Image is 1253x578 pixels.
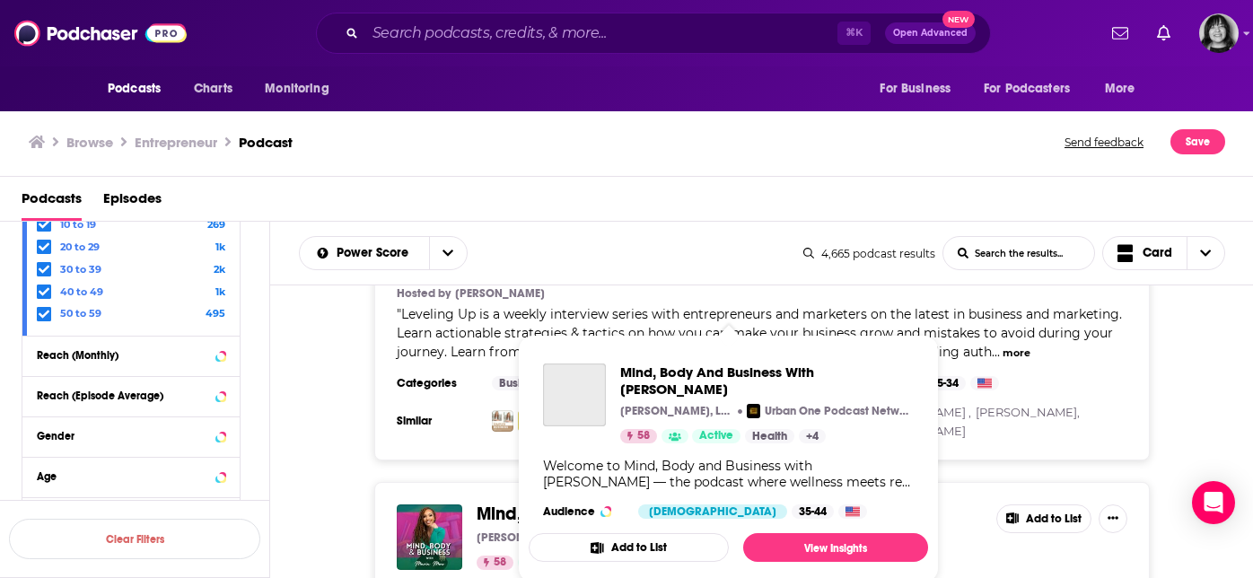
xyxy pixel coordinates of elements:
h4: Hosted by [397,286,451,301]
span: More [1105,76,1135,101]
span: 20 to 29 [60,241,100,253]
span: Leveling Up is a weekly interview series with entrepreneurs and marketers on the latest in busine... [397,306,1122,360]
span: ⌘ K [837,22,871,45]
div: Search podcasts, credits, & more... [316,13,991,54]
span: 495 [206,307,225,320]
a: +4 [799,429,826,443]
a: Mind, Body And Business With Maria More [620,363,914,398]
button: Clear Filters [9,519,260,559]
img: Podchaser - Follow, Share and Rate Podcasts [14,16,187,50]
p: [PERSON_NAME], LLC [620,404,733,418]
button: Reach (Monthly) [37,344,225,366]
div: Reach (Episode Average) [37,390,210,402]
span: 269 [207,218,225,231]
a: Health [745,429,794,443]
span: Mind, Body And Business With [PERSON_NAME] [620,363,914,398]
span: 1k [215,241,225,253]
span: Mind, Body And Business With [PERSON_NAME] [477,503,857,525]
span: For Podcasters [984,76,1070,101]
span: Logged in as parkdalepublicity1 [1199,13,1239,53]
span: Charts [194,76,232,101]
span: Active [699,427,733,445]
p: [PERSON_NAME], LLC [477,530,591,545]
span: 2k [214,263,225,276]
button: Age [37,465,225,487]
button: Send feedback [1059,129,1149,154]
span: ... [992,344,1000,360]
p: Urban One Podcast Network [765,404,914,418]
span: New [942,11,975,28]
button: open menu [429,237,467,269]
button: Open AdvancedNew [885,22,976,44]
h3: Categories [397,376,478,390]
a: View Insights [743,533,928,562]
span: 50 to 59 [60,307,101,320]
a: Active [692,429,740,443]
button: Add to List [529,533,729,562]
div: 35-44 [792,504,834,519]
a: Browse [66,134,113,151]
a: Episodes [103,184,162,221]
img: Mind, Body And Business With Maria More [397,504,462,570]
span: Monitoring [265,76,329,101]
button: open menu [972,72,1096,106]
button: open menu [867,72,973,106]
a: Urban One Podcast NetworkUrban One Podcast Network [747,404,914,418]
span: " [397,306,1122,360]
h2: Choose List sort [299,236,468,270]
span: Open Advanced [893,29,968,38]
div: [DEMOGRAPHIC_DATA] [638,504,787,519]
button: Save [1170,129,1225,154]
span: Power Score [337,247,415,259]
button: more [1003,346,1030,361]
h1: Entrepreneur [135,134,217,151]
a: 58 [620,429,657,443]
button: Show profile menu [1199,13,1239,53]
button: open menu [1092,72,1158,106]
img: Urban One Podcast Network [747,404,761,418]
a: Podcasts [22,184,82,221]
a: [PERSON_NAME] [455,286,545,301]
button: Show More Button [1099,504,1127,533]
a: Show notifications dropdown [1150,18,1178,48]
button: open menu [252,72,352,106]
a: Mind, Body And Business With Maria More [543,363,606,426]
input: Search podcasts, credits, & more... [365,19,837,48]
div: 25-34 [924,376,966,390]
span: Card [1143,247,1172,259]
button: open menu [95,72,184,106]
h3: Similar [397,414,478,428]
button: Add to List [996,504,1091,533]
button: open menu [300,247,429,259]
span: 58 [494,554,506,572]
h3: Audience [543,504,624,519]
img: The Simpler Business Podcast with Marissa Roberts [492,410,513,432]
div: Welcome to Mind, Body and Business with [PERSON_NAME] — the podcast where wellness meets real lif... [543,458,914,490]
span: 10 to 19 [60,218,96,231]
button: Gender [37,425,225,447]
a: [PERSON_NAME], [976,405,1080,419]
a: 58 [477,556,513,570]
div: 4,665 podcast results [803,247,935,260]
span: 58 [637,427,650,445]
a: Show notifications dropdown [1105,18,1135,48]
button: Choose View [1102,236,1226,270]
a: Business [492,376,552,390]
h3: Podcast [239,134,293,151]
img: User Profile [1199,13,1239,53]
span: 40 to 49 [60,285,103,298]
span: 30 to 39 [60,263,101,276]
span: Podcasts [108,76,161,101]
span: For Business [880,76,951,101]
span: 1k [215,285,225,298]
a: Mind, Body And Business With [PERSON_NAME] [477,504,857,524]
div: Reach (Monthly) [37,349,210,362]
div: Open Intercom Messenger [1192,481,1235,524]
